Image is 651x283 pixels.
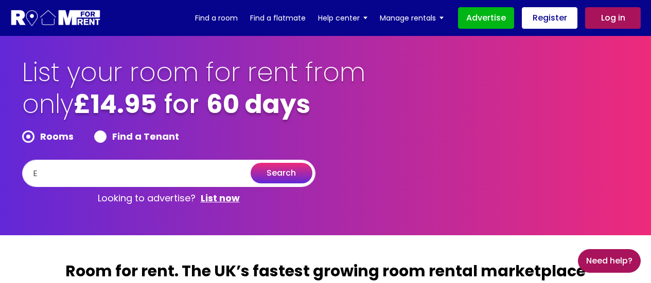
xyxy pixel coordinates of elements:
[250,10,306,26] a: Find a flatmate
[22,187,315,210] p: Looking to advertise?
[22,160,315,187] input: Enter keywords
[380,10,444,26] a: Manage rentals
[318,10,367,26] a: Help center
[22,56,367,130] h1: List your room for rent from only
[585,7,641,29] a: Log in
[94,130,179,143] label: Find a Tenant
[206,86,310,122] b: 60 days
[164,86,199,122] span: for
[22,130,74,143] label: Rooms
[10,9,101,28] img: Logo for Room for Rent, featuring a welcoming design with a house icon and modern typography
[458,7,514,29] a: Advertise
[195,10,238,26] a: Find a room
[74,86,157,122] b: £14.95
[578,249,641,273] a: Need Help?
[201,192,240,204] a: List now
[522,7,577,29] a: Register
[251,163,312,183] button: search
